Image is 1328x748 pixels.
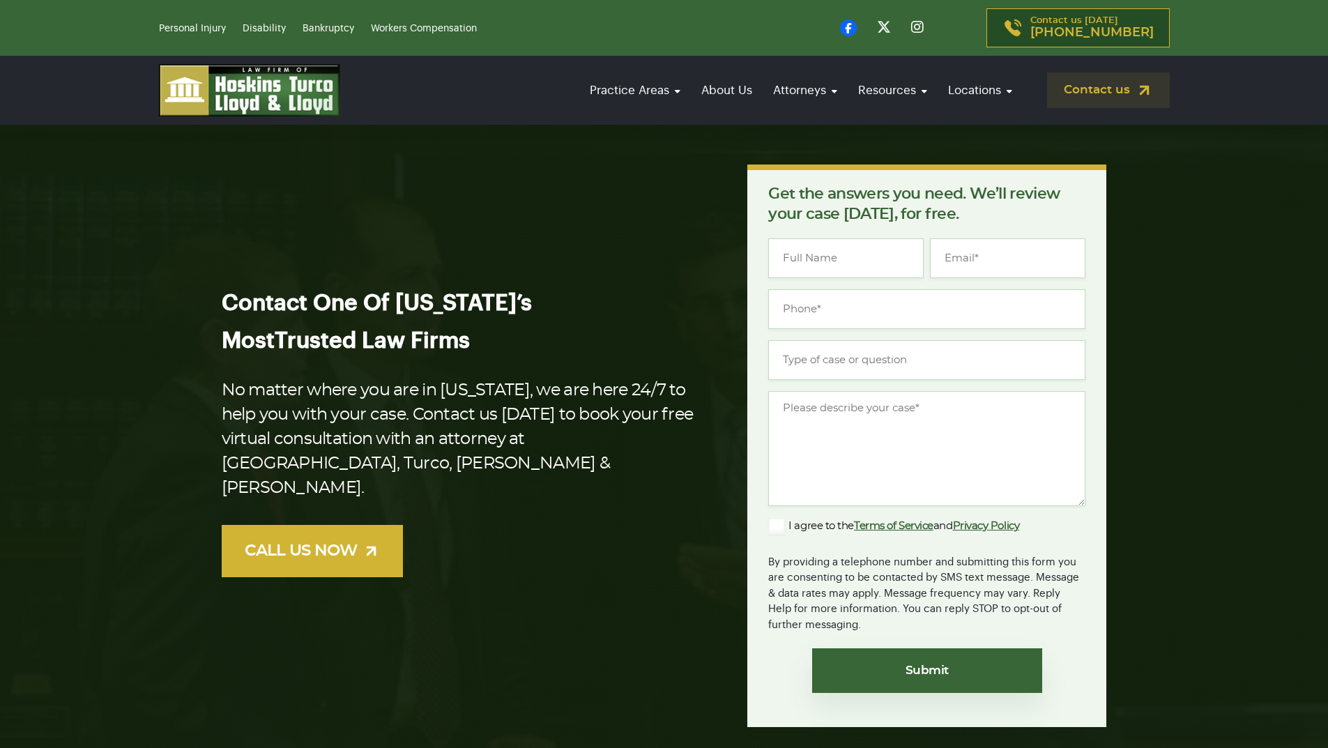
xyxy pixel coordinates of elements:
[159,24,226,33] a: Personal Injury
[854,521,933,531] a: Terms of Service
[768,238,924,278] input: Full Name
[222,292,532,314] span: Contact One Of [US_STATE]’s
[1030,26,1154,40] span: [PHONE_NUMBER]
[694,70,759,110] a: About Us
[941,70,1019,110] a: Locations
[1030,16,1154,40] p: Contact us [DATE]
[222,379,703,501] p: No matter where you are in [US_STATE], we are here 24/7 to help you with your case. Contact us [D...
[371,24,477,33] a: Workers Compensation
[362,542,380,560] img: arrow-up-right-light.svg
[768,546,1085,634] div: By providing a telephone number and submitting this form you are consenting to be contacted by SM...
[222,330,275,352] span: Most
[768,184,1085,224] p: Get the answers you need. We’ll review your case [DATE], for free.
[1047,72,1170,108] a: Contact us
[275,330,470,352] span: Trusted Law Firms
[812,648,1042,693] input: Submit
[768,340,1085,380] input: Type of case or question
[303,24,354,33] a: Bankruptcy
[222,525,403,577] a: CALL US NOW
[851,70,934,110] a: Resources
[768,518,1019,535] label: I agree to the and
[953,521,1020,531] a: Privacy Policy
[766,70,844,110] a: Attorneys
[583,70,687,110] a: Practice Areas
[768,289,1085,329] input: Phone*
[930,238,1085,278] input: Email*
[243,24,286,33] a: Disability
[159,64,340,116] img: logo
[986,8,1170,47] a: Contact us [DATE][PHONE_NUMBER]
